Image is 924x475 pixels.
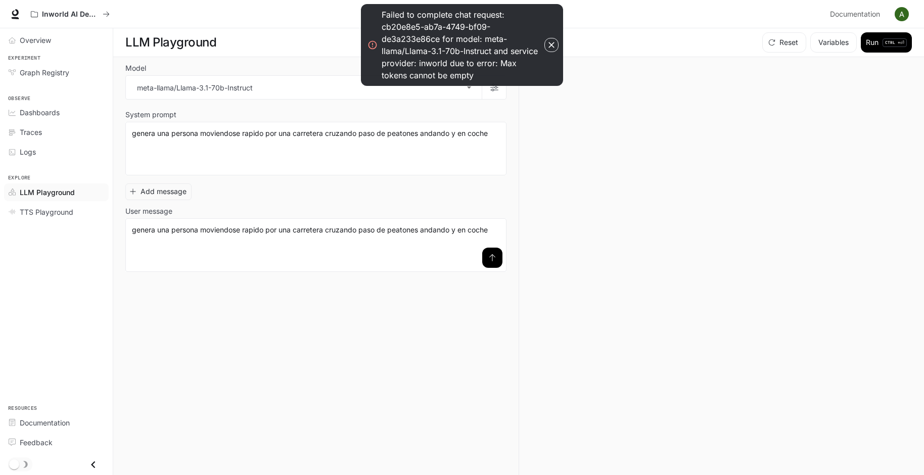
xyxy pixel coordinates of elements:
[4,414,109,432] a: Documentation
[4,31,109,49] a: Overview
[830,8,880,21] span: Documentation
[125,65,146,72] p: Model
[4,183,109,201] a: LLM Playground
[826,4,888,24] a: Documentation
[883,38,907,47] p: ⏎
[20,187,75,198] span: LLM Playground
[20,437,53,448] span: Feedback
[20,35,51,45] span: Overview
[892,4,912,24] button: User avatar
[137,82,253,93] p: meta-llama/Llama-3.1-70b-Instruct
[762,32,806,53] button: Reset
[26,4,114,24] button: All workspaces
[20,147,36,157] span: Logs
[20,107,60,118] span: Dashboards
[125,208,172,215] p: User message
[4,104,109,121] a: Dashboards
[861,32,912,53] button: RunCTRL +⏎
[9,458,19,469] span: Dark mode toggle
[4,143,109,161] a: Logs
[125,111,176,118] p: System prompt
[125,32,216,53] h1: LLM Playground
[20,207,73,217] span: TTS Playground
[42,10,99,19] p: Inworld AI Demos
[82,454,105,475] button: Close drawer
[125,183,192,200] button: Add message
[20,417,70,428] span: Documentation
[4,64,109,81] a: Graph Registry
[810,32,857,53] button: Variables
[20,127,42,137] span: Traces
[126,76,482,99] div: meta-llama/Llama-3.1-70b-Instruct
[4,123,109,141] a: Traces
[4,203,109,221] a: TTS Playground
[885,39,900,45] p: CTRL +
[895,7,909,21] img: User avatar
[4,434,109,451] a: Feedback
[20,67,69,78] span: Graph Registry
[382,9,542,81] div: Failed to complete chat request: cb20e8e5-ab7a-4749-bf09-de3a233e86ce for model: meta-llama/Llama...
